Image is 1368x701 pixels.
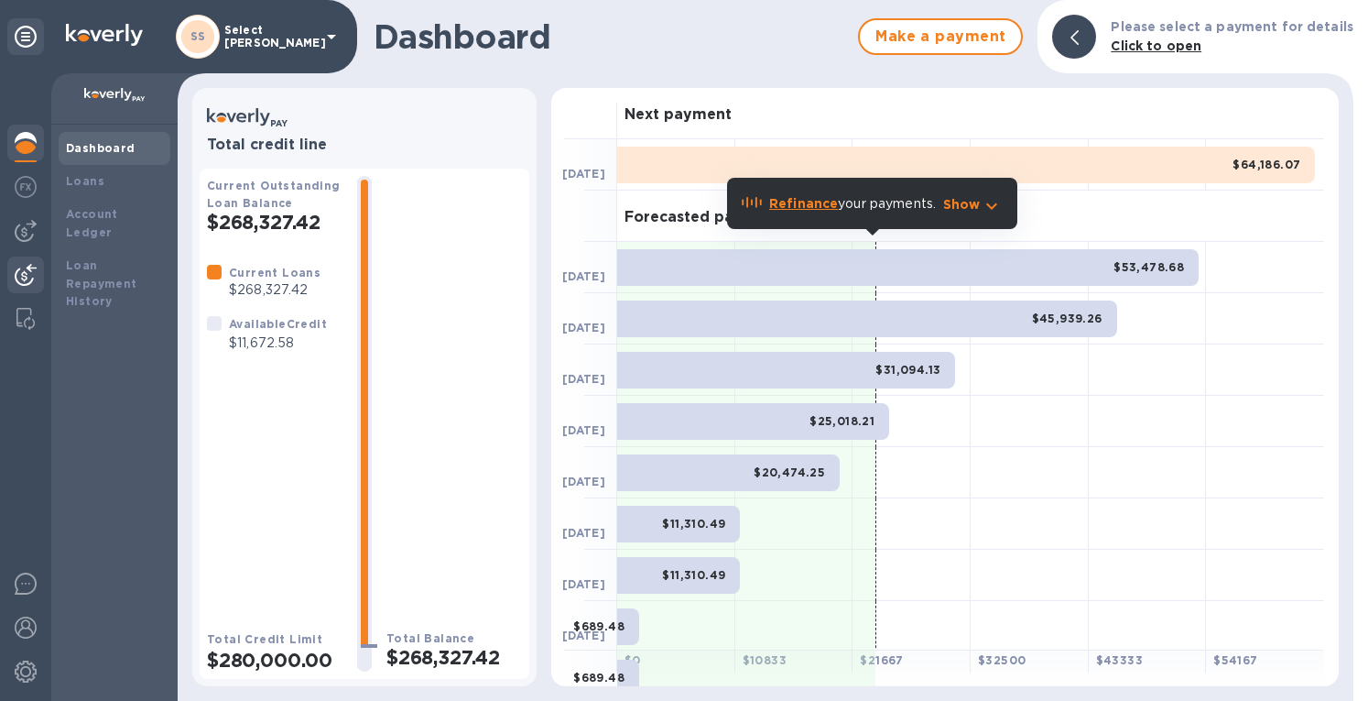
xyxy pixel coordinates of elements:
[562,526,605,540] b: [DATE]
[190,29,206,43] b: SS
[573,619,624,633] b: $689.48
[386,646,522,669] h2: $268,327.42
[229,317,327,331] b: Available Credit
[1111,38,1201,53] b: Click to open
[875,363,940,377] b: $31,094.13
[943,195,1003,214] button: Show
[662,517,725,531] b: $11,310.49
[943,195,981,214] p: Show
[229,266,320,279] b: Current Loans
[66,207,118,239] b: Account Ledger
[858,18,1023,55] button: Make a payment
[207,179,341,210] b: Current Outstanding Loan Balance
[874,26,1006,48] span: Make a payment
[66,141,136,155] b: Dashboard
[562,372,605,386] b: [DATE]
[769,194,936,214] p: your payments.
[562,577,605,591] b: [DATE]
[562,167,605,181] b: [DATE]
[1113,260,1184,274] b: $53,478.68
[562,475,605,488] b: [DATE]
[1032,312,1102,325] b: $45,939.26
[207,211,342,234] h2: $268,327.42
[978,653,1026,667] b: $ 32500
[66,258,137,309] b: Loan Repayment History
[207,649,342,672] h2: $280,000.00
[207,632,322,646] b: Total Credit Limit
[624,209,789,226] h3: Forecasted payments
[573,671,624,685] b: $689.48
[229,280,320,300] p: $268,327.42
[1232,158,1300,171] b: $64,186.07
[7,18,44,55] div: Unpin categories
[66,174,104,188] b: Loans
[562,269,605,283] b: [DATE]
[15,176,37,198] img: Foreign exchange
[229,334,327,353] p: $11,672.58
[769,196,838,211] b: Refinance
[754,466,825,479] b: $20,474.25
[386,631,474,645] b: Total Balance
[562,629,605,642] b: [DATE]
[207,137,522,154] h3: Total credit line
[374,17,849,56] h1: Dashboard
[1096,653,1143,667] b: $ 43333
[224,24,316,49] p: Select [PERSON_NAME]
[562,423,605,437] b: [DATE]
[66,24,143,46] img: Logo
[624,106,732,124] h3: Next payment
[1213,653,1257,667] b: $ 54167
[662,568,725,582] b: $11,310.49
[562,321,605,334] b: [DATE]
[860,653,903,667] b: $ 21667
[809,414,874,428] b: $25,018.21
[1111,19,1353,34] b: Please select a payment for details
